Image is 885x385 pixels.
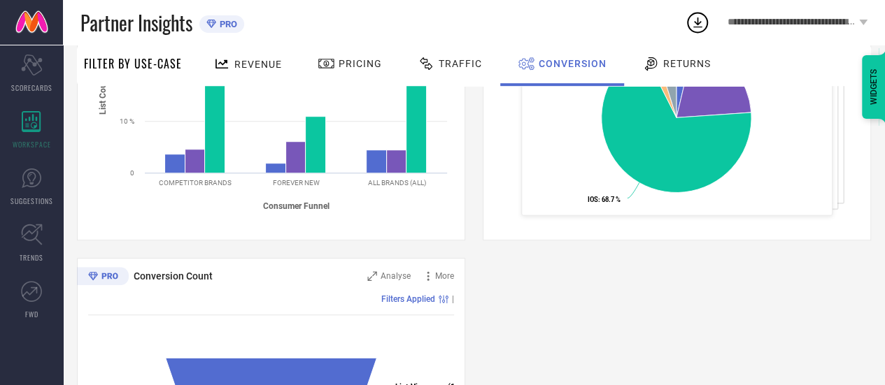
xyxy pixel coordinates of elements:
[588,196,598,203] tspan: IOS
[159,179,232,187] text: COMPETITOR BRANDS
[84,55,182,72] span: Filter By Use-Case
[120,117,134,125] text: 10 %
[77,267,129,288] div: Premium
[367,271,377,281] svg: Zoom
[368,179,426,187] text: ALL BRANDS (ALL)
[20,252,43,263] span: TRENDS
[13,139,51,150] span: WORKSPACE
[80,8,192,37] span: Partner Insights
[234,59,282,70] span: Revenue
[134,270,213,282] span: Conversion Count
[439,58,482,69] span: Traffic
[539,58,607,69] span: Conversion
[130,169,134,177] text: 0
[663,58,711,69] span: Returns
[588,196,621,203] text: : 68.7 %
[685,10,710,35] div: Open download list
[339,58,382,69] span: Pricing
[10,196,53,206] span: SUGGESTIONS
[452,294,454,304] span: |
[381,294,435,304] span: Filters Applied
[381,271,411,281] span: Analyse
[25,309,38,319] span: FWD
[263,201,330,211] tspan: Consumer Funnel
[11,82,52,93] span: SCORECARDS
[273,179,320,187] text: FOREVER NEW
[435,271,454,281] span: More
[216,19,237,29] span: PRO
[98,75,108,115] tspan: List Count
